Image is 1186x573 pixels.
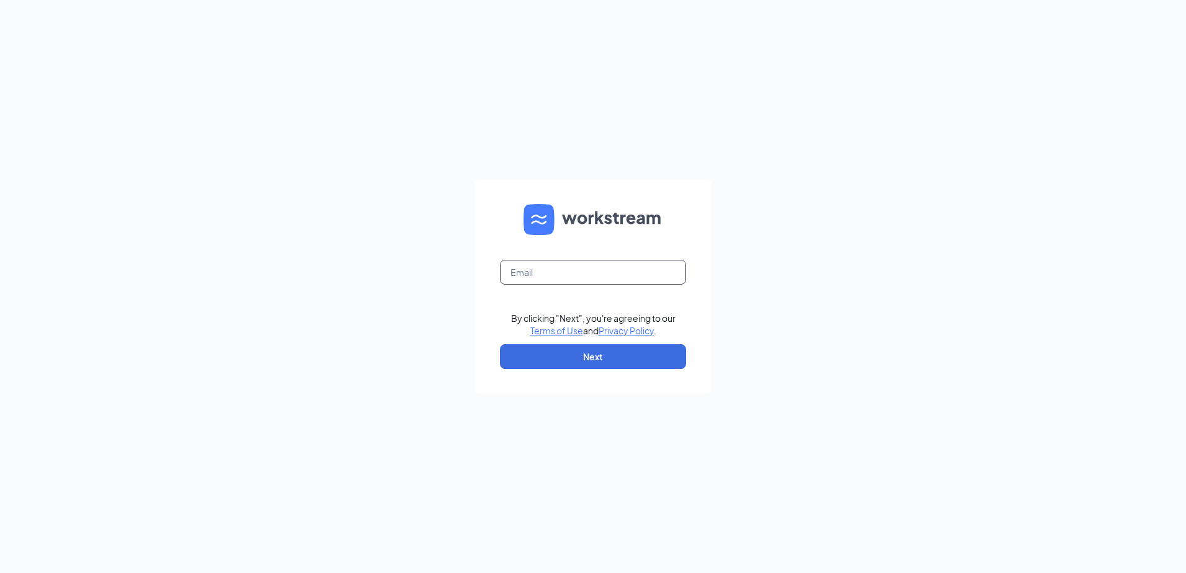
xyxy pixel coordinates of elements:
[511,312,675,337] div: By clicking "Next", you're agreeing to our and .
[500,260,686,285] input: Email
[530,325,583,336] a: Terms of Use
[500,344,686,369] button: Next
[599,325,654,336] a: Privacy Policy
[524,204,662,235] img: WS logo and Workstream text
